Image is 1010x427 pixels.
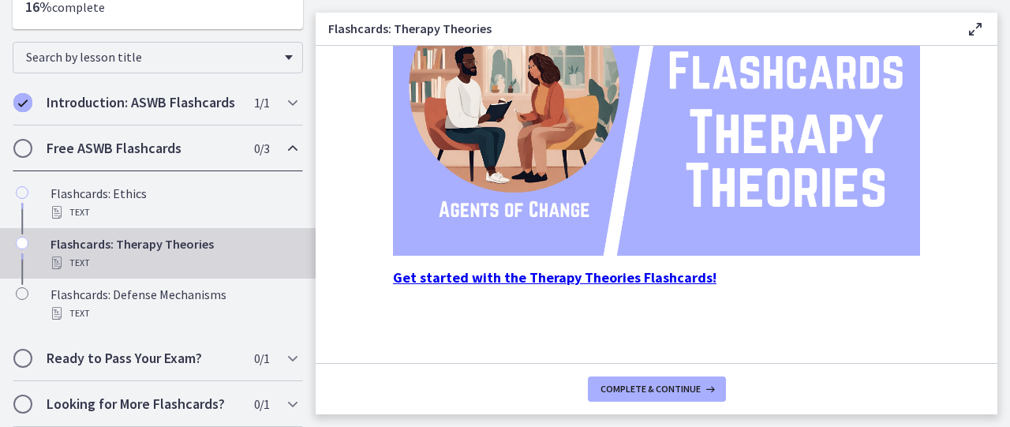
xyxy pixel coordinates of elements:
span: 0 / 1 [254,395,269,414]
span: Complete & continue [600,383,701,395]
h2: Ready to Pass Your Exam? [47,349,239,368]
a: Get started with the Therapy Theories Flashcards! [393,270,716,286]
i: Completed [13,93,32,112]
div: Text [50,203,297,222]
h2: Free ASWB Flashcards [47,139,239,158]
div: Flashcards: Therapy Theories [50,234,297,272]
h3: Flashcards: Therapy Theories [328,19,941,38]
span: 1 / 1 [254,93,269,112]
span: Search by lesson title [26,49,277,65]
div: Search by lesson title [13,42,303,73]
div: Text [50,304,297,323]
h2: Introduction: ASWB Flashcards [47,93,239,112]
div: Text [50,253,297,272]
h2: Looking for More Flashcards? [47,395,239,414]
strong: Get started with the Therapy Theories Flashcards! [393,268,716,287]
span: 0 / 3 [254,139,269,158]
button: Complete & continue [588,376,726,402]
span: 0 / 1 [254,349,269,368]
div: Flashcards: Ethics [50,184,297,222]
div: Flashcards: Defense Mechanisms [50,285,297,323]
